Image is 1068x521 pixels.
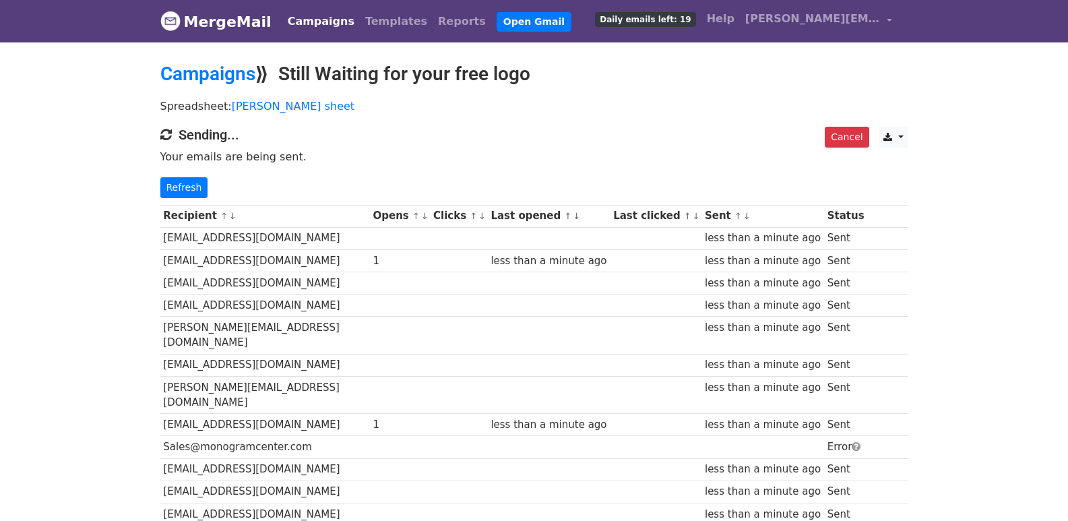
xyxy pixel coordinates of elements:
td: Sent [824,354,867,376]
th: Opens [370,205,431,227]
div: less than a minute ago [705,462,821,477]
a: ↑ [220,211,228,221]
div: less than a minute ago [705,276,821,291]
div: less than a minute ago [491,253,606,269]
th: Sent [701,205,824,227]
div: less than a minute ago [705,298,821,313]
td: [EMAIL_ADDRESS][DOMAIN_NAME] [160,272,370,294]
div: 1 [373,253,427,269]
a: Help [701,5,740,32]
td: [EMAIL_ADDRESS][DOMAIN_NAME] [160,294,370,316]
a: Cancel [825,127,869,148]
a: Campaigns [160,63,255,85]
div: less than a minute ago [705,320,821,336]
td: Sent [824,317,867,355]
a: Campaigns [282,8,360,35]
a: ↓ [743,211,751,221]
img: MergeMail logo [160,11,181,31]
a: Open Gmail [497,12,571,32]
td: [EMAIL_ADDRESS][DOMAIN_NAME] [160,481,370,503]
div: less than a minute ago [705,417,821,433]
th: Last clicked [610,205,701,227]
td: Sent [824,481,867,503]
td: [EMAIL_ADDRESS][DOMAIN_NAME] [160,354,370,376]
th: Recipient [160,205,370,227]
div: less than a minute ago [705,231,821,246]
p: Spreadsheet: [160,99,908,113]
td: Sales@monogramcenter.c​om [160,436,370,458]
a: Reports [433,8,491,35]
td: [EMAIL_ADDRESS][DOMAIN_NAME] [160,249,370,272]
td: Sent [824,249,867,272]
td: [EMAIL_ADDRESS][DOMAIN_NAME] [160,414,370,436]
a: ↓ [573,211,580,221]
div: less than a minute ago [491,417,606,433]
a: ↓ [478,211,486,221]
span: Daily emails left: 19 [595,12,695,27]
div: 1 [373,417,427,433]
td: Sent [824,294,867,316]
div: less than a minute ago [705,484,821,499]
td: Sent [824,376,867,414]
a: ↑ [684,211,691,221]
td: [PERSON_NAME][EMAIL_ADDRESS][DOMAIN_NAME] [160,317,370,355]
p: Your emails are being sent. [160,150,908,164]
a: Templates [360,8,433,35]
th: Clicks [430,205,487,227]
a: ↓ [229,211,237,221]
a: Refresh [160,177,208,198]
div: less than a minute ago [705,380,821,396]
a: ↓ [421,211,429,221]
a: MergeMail [160,7,272,36]
th: Status [824,205,867,227]
td: Sent [824,414,867,436]
td: Sent [824,458,867,481]
a: [PERSON_NAME][EMAIL_ADDRESS][DOMAIN_NAME] [740,5,898,37]
span: [PERSON_NAME][EMAIL_ADDRESS][DOMAIN_NAME] [745,11,880,27]
th: Last opened [488,205,610,227]
a: [PERSON_NAME] sheet [232,100,354,113]
h4: Sending... [160,127,908,143]
td: [EMAIL_ADDRESS][DOMAIN_NAME] [160,458,370,481]
a: ↑ [734,211,742,221]
h2: ⟫ Still Waiting for your free logo [160,63,908,86]
a: Daily emails left: 19 [590,5,701,32]
a: ↑ [564,211,571,221]
a: ↓ [693,211,700,221]
td: Error [824,436,867,458]
div: less than a minute ago [705,357,821,373]
div: less than a minute ago [705,253,821,269]
td: Sent [824,227,867,249]
td: Sent [824,272,867,294]
a: ↑ [412,211,420,221]
a: ↑ [470,211,477,221]
td: [PERSON_NAME][EMAIL_ADDRESS][DOMAIN_NAME] [160,376,370,414]
td: [EMAIL_ADDRESS][DOMAIN_NAME] [160,227,370,249]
